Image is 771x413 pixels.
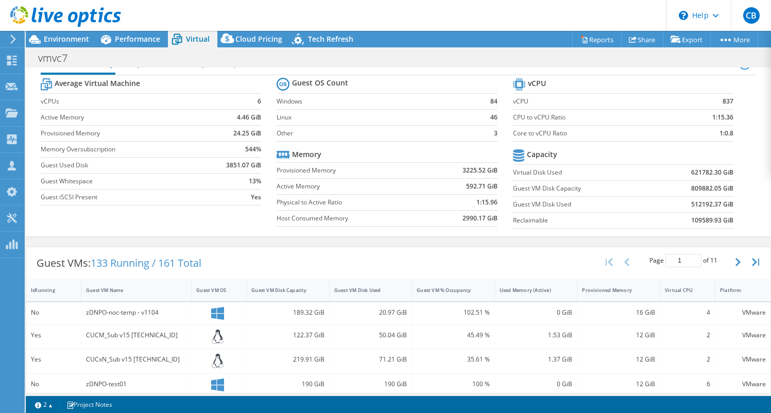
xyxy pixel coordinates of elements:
[196,287,229,294] div: Guest VM OS
[528,78,546,89] b: vCPU
[251,354,324,365] div: 219.91 GiB
[308,34,353,44] span: Tech Refresh
[500,354,573,365] div: 1.37 GiB
[582,378,655,390] div: 12 GiB
[665,378,710,390] div: 6
[649,254,717,267] span: Page of
[500,378,573,390] div: 0 GiB
[582,307,655,318] div: 16 GiB
[235,34,282,44] span: Cloud Pricing
[258,96,261,107] b: 6
[720,330,766,341] div: VMware
[513,199,653,210] label: Guest VM Disk Used
[334,354,407,365] div: 71.21 GiB
[665,354,710,365] div: 2
[513,183,653,194] label: Guest VM Disk Capacity
[513,167,653,178] label: Virtual Disk Used
[513,128,676,139] label: Core to vCPU Ratio
[249,176,261,186] b: 13%
[31,354,76,365] div: Yes
[251,307,324,318] div: 189.32 GiB
[691,167,733,178] b: 621782.30 GiB
[466,181,498,192] b: 592.71 GiB
[59,398,119,411] a: Project Notes
[41,144,204,154] label: Memory Oversubscription
[691,199,733,210] b: 512192.37 GiB
[621,31,663,47] a: Share
[462,213,498,223] b: 2990.17 GiB
[720,307,766,318] div: VMware
[86,307,186,318] div: zDNPO-noc-temp - v1104
[720,378,766,390] div: VMware
[417,330,490,341] div: 45.49 %
[26,247,212,279] div: Guest VMs:
[679,11,688,20] svg: \n
[719,128,733,139] b: 1:0.8
[582,287,643,294] div: Provisioned Memory
[31,378,76,390] div: No
[513,215,653,226] label: Reclaimable
[494,128,498,139] b: 3
[334,378,407,390] div: 190 GiB
[31,307,76,318] div: No
[490,112,498,123] b: 46
[277,197,428,208] label: Physical to Active Ratio
[572,31,622,47] a: Reports
[292,78,348,88] b: Guest OS Count
[334,307,407,318] div: 20.97 GiB
[277,128,477,139] label: Other
[720,287,753,294] div: Platform
[665,254,701,267] input: jump to page
[277,96,477,107] label: Windows
[663,31,711,47] a: Export
[665,330,710,341] div: 2
[462,165,498,176] b: 3225.52 GiB
[41,128,204,139] label: Provisioned Memory
[31,287,64,294] div: IsRunning
[334,330,407,341] div: 50.04 GiB
[115,34,160,44] span: Performance
[86,287,174,294] div: Guest VM Name
[41,112,204,123] label: Active Memory
[582,354,655,365] div: 12 GiB
[41,176,204,186] label: Guest Whitespace
[500,287,560,294] div: Used Memory (Active)
[277,112,477,123] label: Linux
[743,7,760,24] span: CB
[527,149,557,160] b: Capacity
[490,96,498,107] b: 84
[665,307,710,318] div: 4
[691,183,733,194] b: 809882.05 GiB
[417,354,490,365] div: 35.61 %
[277,213,428,223] label: Host Consumed Memory
[513,112,676,123] label: CPU to vCPU Ratio
[500,330,573,341] div: 1.53 GiB
[691,215,733,226] b: 109589.93 GiB
[251,378,324,390] div: 190 GiB
[417,287,477,294] div: Guest VM % Occupancy
[41,96,204,107] label: vCPUs
[91,256,201,270] span: 133 Running / 161 Total
[86,354,186,365] div: CUCxN_Sub v15 [TECHNICAL_ID]
[233,128,261,139] b: 24.25 GiB
[33,53,83,64] h1: vmvc7
[334,287,395,294] div: Guest VM Disk Used
[292,149,321,160] b: Memory
[710,31,758,47] a: More
[513,96,676,107] label: vCPU
[86,378,186,390] div: zDNPO-test01
[41,192,204,202] label: Guest iSCSI Present
[28,398,60,411] a: 2
[277,181,428,192] label: Active Memory
[476,197,498,208] b: 1:15.96
[237,112,261,123] b: 4.46 GiB
[226,160,261,170] b: 3851.07 GiB
[417,378,490,390] div: 100 %
[41,160,204,170] label: Guest Used Disk
[277,165,428,176] label: Provisioned Memory
[44,34,89,44] span: Environment
[251,287,312,294] div: Guest VM Disk Capacity
[710,256,717,265] span: 11
[500,307,573,318] div: 0 GiB
[723,96,733,107] b: 837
